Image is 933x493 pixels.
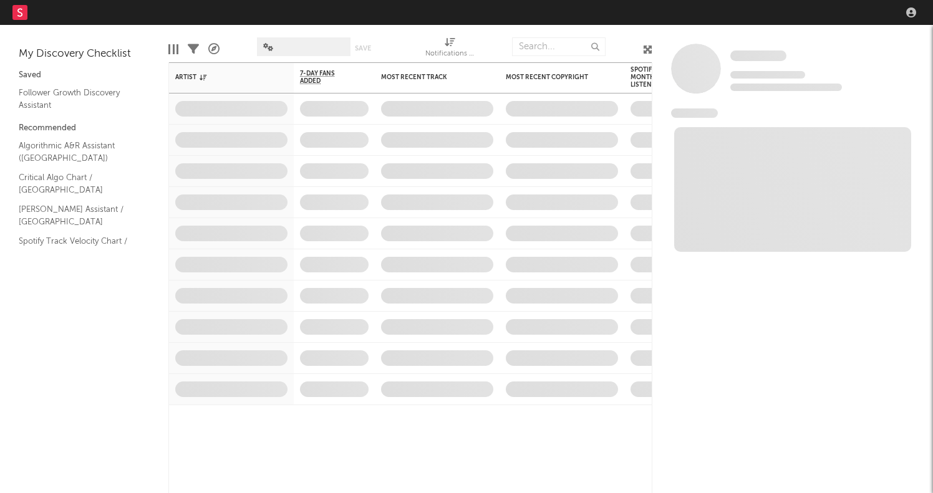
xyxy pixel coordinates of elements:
[19,203,137,228] a: [PERSON_NAME] Assistant / [GEOGRAPHIC_DATA]
[730,50,786,61] span: Some Artist
[631,66,674,89] div: Spotify Monthly Listeners
[671,108,718,118] span: News Feed
[188,31,199,67] div: Filters
[19,171,137,196] a: Critical Algo Chart / [GEOGRAPHIC_DATA]
[19,139,137,165] a: Algorithmic A&R Assistant ([GEOGRAPHIC_DATA])
[355,45,371,52] button: Save
[300,70,350,85] span: 7-Day Fans Added
[506,74,599,81] div: Most Recent Copyright
[425,31,475,67] div: Notifications (Artist)
[175,74,269,81] div: Artist
[19,47,150,62] div: My Discovery Checklist
[19,68,150,83] div: Saved
[730,50,786,62] a: Some Artist
[19,86,137,112] a: Follower Growth Discovery Assistant
[168,31,178,67] div: Edit Columns
[381,74,475,81] div: Most Recent Track
[730,71,805,79] span: Tracking Since: [DATE]
[730,84,842,91] span: 0 fans last week
[425,47,475,62] div: Notifications (Artist)
[19,121,150,136] div: Recommended
[19,234,137,260] a: Spotify Track Velocity Chart / [GEOGRAPHIC_DATA]
[512,37,606,56] input: Search...
[208,31,220,67] div: A&R Pipeline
